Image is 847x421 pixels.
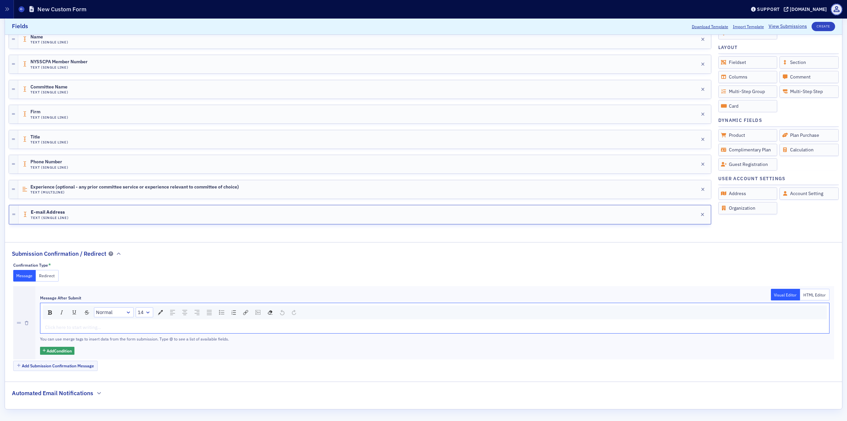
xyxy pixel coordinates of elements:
[69,308,79,317] div: Underline
[40,347,75,355] button: AddCondition
[12,389,93,397] h2: Automated Email Notifications
[43,305,827,319] div: rdw-toolbar
[30,115,68,119] h4: Text (Single Line)
[96,309,112,316] span: Normal
[47,348,72,354] span: Add Condition
[13,270,36,282] button: Message
[780,144,839,156] div: Calculation
[780,56,839,69] div: Section
[36,270,59,282] button: Redirect
[12,249,106,258] h2: Submission Confirmation / Redirect
[30,159,67,165] span: Phone Number
[718,202,778,214] div: Organization
[12,22,28,31] h2: Fields
[31,210,68,215] span: E-mail Address
[265,308,275,317] div: Remove
[44,307,93,317] div: rdw-inline-control
[40,303,829,334] div: rdw-wrapper
[166,307,215,317] div: rdw-textalign-control
[30,190,239,194] h4: Text (Multiline)
[800,289,829,300] button: HTML Editor
[13,263,48,268] div: Confirmation Type
[192,308,202,317] div: Right
[180,308,190,317] div: Center
[215,307,240,317] div: rdw-list-control
[290,308,298,317] div: Redo
[82,308,92,317] div: Strikethrough
[30,34,67,39] span: Name
[253,308,263,317] div: Image
[46,308,54,317] div: Bold
[204,308,214,317] div: Justify
[278,308,287,317] div: Undo
[718,56,778,69] div: Fieldset
[30,65,88,69] h4: Text (Single Line)
[780,85,839,98] div: Multi-Step Step
[30,84,67,89] span: Committee Name
[771,289,800,300] button: Visual Editor
[718,129,778,141] div: Product
[40,336,262,342] div: You can use merge tags to insert data from the form submission. Type @ to see a list of available...
[769,23,807,30] span: View Submissions
[31,215,69,220] h4: Text (Single Line)
[138,309,144,316] span: 14
[57,308,67,317] div: Italic
[30,165,68,169] h4: Text (Single Line)
[30,140,68,144] h4: Text (Single Line)
[229,308,238,317] div: Ordered
[790,6,827,12] div: [DOMAIN_NAME]
[93,307,135,317] div: rdw-block-control
[240,307,252,317] div: rdw-link-control
[136,308,153,317] a: Font Size
[45,324,825,331] div: rdw-editor
[13,361,98,371] button: Add Submission Confirmation Message
[812,22,835,31] button: Create
[94,307,134,317] div: rdw-dropdown
[733,24,764,29] span: Import Template
[718,44,738,51] h4: Layout
[135,307,154,317] div: rdw-font-size-control
[718,158,778,171] div: Guest Registration
[718,71,778,83] div: Columns
[264,307,276,317] div: rdw-remove-control
[780,129,839,141] div: Plan Purchase
[757,6,780,12] div: Support
[94,308,133,317] a: Block Type
[30,109,67,115] span: Firm
[30,59,88,65] span: NYSSCPA Member Number
[692,24,728,29] button: Download Template
[168,308,177,317] div: Left
[154,307,166,317] div: rdw-color-picker
[784,7,829,12] button: [DOMAIN_NAME]
[718,144,778,156] div: Complimentary Plan
[718,85,778,98] div: Multi-Step Group
[780,187,839,200] div: Account Setting
[276,307,300,317] div: rdw-history-control
[48,263,51,267] abbr: This field is required
[831,4,842,15] span: Profile
[252,307,264,317] div: rdw-image-control
[30,184,239,189] span: Experience (optional - any prior committee service or experience relevant to committee of choice)
[718,175,786,182] h4: User Account Settings
[217,308,227,317] div: Unordered
[136,307,153,317] div: rdw-dropdown
[37,5,86,13] h1: New Custom Form
[30,134,67,139] span: Title
[30,40,68,44] h4: Text (Single Line)
[718,100,778,112] div: Card
[40,295,81,300] div: Message After Submit
[30,90,68,94] h4: Text (Single Line)
[718,117,763,124] h4: Dynamic Fields
[241,308,250,317] div: Link
[780,71,839,83] div: Comment
[718,187,778,200] div: Address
